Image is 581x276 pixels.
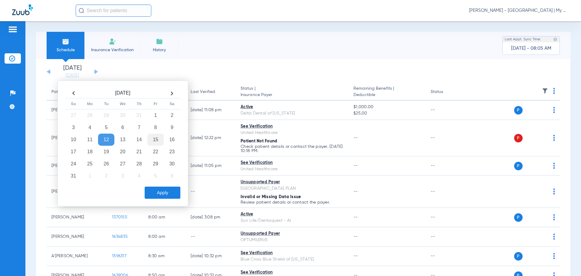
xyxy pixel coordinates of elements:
[241,237,344,243] div: OPTUMSERVE
[353,189,358,194] span: --
[54,72,90,78] a: [DATE]
[186,156,236,176] td: [DATE] 11:05 PM
[186,227,236,247] td: --
[143,227,186,247] td: 8:00 AM
[186,176,236,208] td: --
[241,92,344,98] span: Insurance Payer
[51,89,102,95] div: Patient Name
[156,38,163,45] img: History
[241,145,344,153] p: Check patient details or contact the payer. [DATE] 10:18 PM.
[89,47,136,53] span: Insurance Verification
[241,231,344,237] div: Unsupported Payer
[241,250,344,256] div: See Verification
[112,215,127,219] span: 1370155
[241,185,344,192] div: [GEOGRAPHIC_DATA] PLAN
[109,38,116,45] img: Manual Insurance Verification
[236,84,349,101] th: Status |
[353,215,358,219] span: --
[553,37,557,42] img: last sync help info
[426,176,467,208] td: --
[241,218,344,224] div: Sun Life/Dentaquest - AI
[349,84,425,101] th: Remaining Benefits |
[241,123,344,130] div: See Verification
[353,254,358,258] span: --
[426,156,467,176] td: --
[54,65,90,78] li: [DATE]
[514,162,523,170] span: P
[426,101,467,120] td: --
[143,208,186,227] td: 8:00 AM
[241,110,344,117] div: Delta Dental of [US_STATE]
[82,88,164,98] th: [DATE]
[426,227,467,247] td: --
[241,104,344,110] div: Active
[241,179,344,185] div: Unsupported Payer
[553,135,555,141] img: group-dot-blue.svg
[62,38,69,45] img: Schedule
[426,247,467,266] td: --
[241,200,344,205] p: Review patient details or contact the payer.
[241,130,344,136] div: United Healthcare
[143,247,186,266] td: 8:30 AM
[112,234,128,239] span: 1634835
[241,211,344,218] div: Active
[553,234,555,240] img: group-dot-blue.svg
[553,163,555,169] img: group-dot-blue.svg
[241,160,344,166] div: See Verification
[505,36,541,42] span: Last Appt. Sync Time:
[353,164,358,168] span: --
[353,92,421,98] span: Deductible
[542,88,548,94] img: filter.svg
[551,247,581,276] iframe: Chat Widget
[12,5,33,15] img: Zuub Logo
[241,166,344,172] div: United Healthcare
[353,234,358,239] span: --
[553,214,555,220] img: group-dot-blue.svg
[514,134,523,142] span: P
[553,188,555,195] img: group-dot-blue.svg
[145,47,174,53] span: History
[112,254,126,258] span: 1596317
[241,256,344,263] div: Blue Cross Blue Shield of [US_STATE]
[47,208,107,227] td: [PERSON_NAME]
[145,187,180,199] button: Apply
[51,47,80,53] span: Schedule
[191,89,215,95] div: Last Verified
[79,8,84,13] img: Search Icon
[353,104,421,110] span: $1,000.00
[426,208,467,227] td: --
[186,120,236,156] td: [DATE] 12:22 PM
[51,89,78,95] div: Patient Name
[47,247,107,266] td: A'[PERSON_NAME]
[514,252,523,261] span: P
[426,120,467,156] td: --
[76,5,151,17] input: Search for patients
[353,136,358,140] span: --
[191,89,231,95] div: Last Verified
[47,227,107,247] td: [PERSON_NAME]
[353,110,421,117] span: $25.00
[511,45,551,52] span: [DATE] - 08:05 AM
[553,88,555,94] img: group-dot-blue.svg
[241,195,301,199] span: Invalid or Missing Data Issue
[514,106,523,115] span: P
[469,8,569,14] span: [PERSON_NAME] - [GEOGRAPHIC_DATA] | My Community Dental Centers
[514,213,523,222] span: P
[186,208,236,227] td: [DATE] 3:08 PM
[186,247,236,266] td: [DATE] 10:32 PM
[241,269,344,276] div: See Verification
[241,139,277,143] span: Patient Not Found
[553,107,555,113] img: group-dot-blue.svg
[8,26,18,33] img: hamburger-icon
[186,101,236,120] td: [DATE] 11:08 PM
[426,84,467,101] th: Status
